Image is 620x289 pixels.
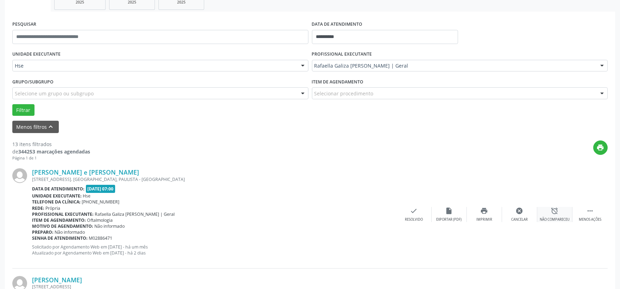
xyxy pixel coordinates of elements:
[32,217,86,223] b: Item de agendamento:
[82,199,120,205] span: [PHONE_NUMBER]
[12,140,90,148] div: 13 itens filtrados
[12,148,90,155] div: de
[32,176,396,182] div: [STREET_ADDRESS]. [GEOGRAPHIC_DATA], PAULISTA - [GEOGRAPHIC_DATA]
[32,211,94,217] b: Profissional executante:
[32,244,396,256] p: Solicitado por Agendamento Web em [DATE] - há um mês Atualizado por Agendamento Web em [DATE] - h...
[597,144,605,151] i: print
[12,76,54,87] label: Grupo/Subgrupo
[12,49,61,60] label: UNIDADE EXECUTANTE
[511,217,528,222] div: Cancelar
[312,49,372,60] label: PROFISSIONAL EXECUTANTE
[89,235,113,241] span: M02886471
[12,155,90,161] div: Página 1 de 1
[540,217,570,222] div: Não compareceu
[481,207,488,215] i: print
[312,76,364,87] label: Item de agendamento
[47,123,55,131] i: keyboard_arrow_up
[445,207,453,215] i: insert_drive_file
[55,229,85,235] span: Não informado
[551,207,559,215] i: alarm_off
[405,217,423,222] div: Resolvido
[32,168,139,176] a: [PERSON_NAME] e [PERSON_NAME]
[15,62,294,69] span: Hse
[32,235,88,241] b: Senha de atendimento:
[32,229,54,235] b: Preparo:
[86,185,115,193] span: [DATE] 07:00
[46,205,61,211] span: Própria
[32,205,44,211] b: Rede:
[312,19,363,30] label: DATA DE ATENDIMENTO
[32,276,82,284] a: [PERSON_NAME]
[15,90,94,97] span: Selecione um grupo ou subgrupo
[410,207,418,215] i: check
[476,217,492,222] div: Imprimir
[12,168,27,183] img: img
[12,19,36,30] label: PESQUISAR
[83,193,91,199] span: Hse
[314,90,374,97] span: Selecionar procedimento
[579,217,601,222] div: Menos ações
[95,211,175,217] span: Rafaella Galiza [PERSON_NAME] | Geral
[437,217,462,222] div: Exportar (PDF)
[12,121,59,133] button: Menos filtroskeyboard_arrow_up
[593,140,608,155] button: print
[314,62,594,69] span: Rafaella Galiza [PERSON_NAME] | Geral
[516,207,524,215] i: cancel
[12,104,35,116] button: Filtrar
[95,223,125,229] span: Não informado
[32,223,93,229] b: Motivo de agendamento:
[586,207,594,215] i: 
[32,193,82,199] b: Unidade executante:
[32,199,81,205] b: Telefone da clínica:
[18,148,90,155] strong: 344253 marcações agendadas
[87,217,113,223] span: Oftalmologia
[32,186,84,192] b: Data de atendimento:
